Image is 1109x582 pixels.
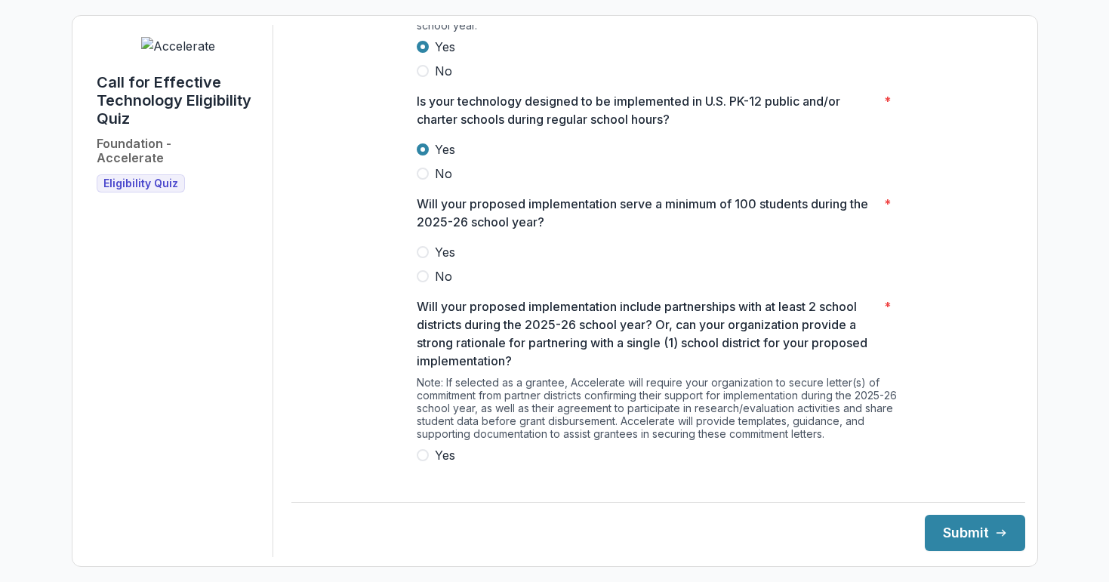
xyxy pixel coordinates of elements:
[435,446,455,464] span: Yes
[103,177,178,190] span: Eligibility Quiz
[435,470,452,488] span: No
[925,515,1025,551] button: Submit
[435,267,452,285] span: No
[435,140,455,159] span: Yes
[417,297,878,370] p: Will your proposed implementation include partnerships with at least 2 school districts during th...
[417,92,878,128] p: Is your technology designed to be implemented in U.S. PK-12 public and/or charter schools during ...
[435,62,452,80] span: No
[97,137,171,165] h2: Foundation - Accelerate
[417,376,900,446] div: Note: If selected as a grantee, Accelerate will require your organization to secure letter(s) of ...
[97,73,260,128] h1: Call for Effective Technology Eligibility Quiz
[435,165,452,183] span: No
[435,243,455,261] span: Yes
[417,195,878,231] p: Will your proposed implementation serve a minimum of 100 students during the 2025-26 school year?
[141,37,215,55] img: Accelerate
[435,38,455,56] span: Yes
